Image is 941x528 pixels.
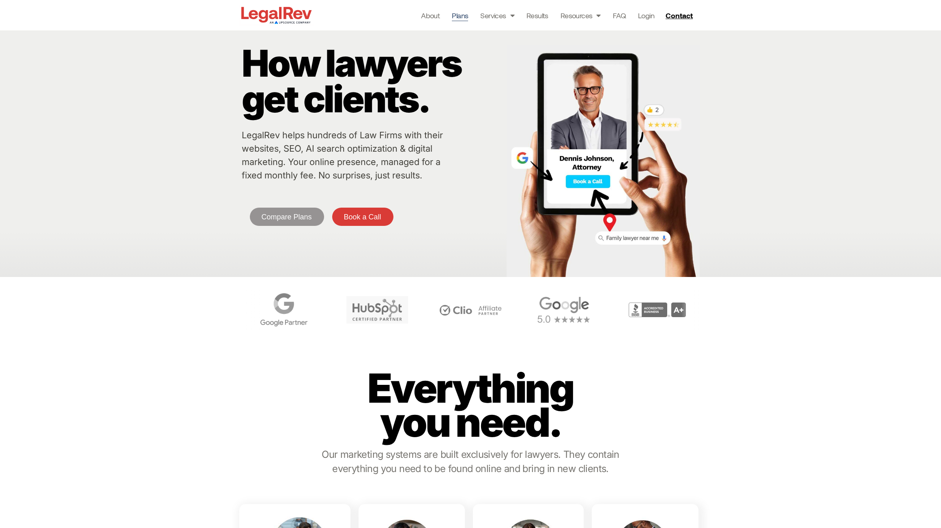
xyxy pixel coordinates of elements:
[662,9,698,22] a: Contact
[452,10,468,21] a: Plans
[526,10,548,21] a: Results
[239,289,329,331] div: 4 / 6
[239,289,702,331] div: Carousel
[333,289,422,331] div: 5 / 6
[242,45,503,117] p: How lawyers get clients.
[613,10,626,21] a: FAQ
[318,447,624,476] p: Our marketing systems are built exclusively for lawyers. They contain everything you need to be f...
[480,10,514,21] a: Services
[612,289,702,331] div: 2 / 6
[250,208,324,226] a: Compare Plans
[242,130,443,180] a: LegalRev helps hundreds of Law Firms with their websites, SEO, AI search optimization & digital m...
[426,289,515,331] div: 6 / 6
[666,12,693,19] span: Contact
[344,213,381,221] span: Book a Call
[638,10,654,21] a: Login
[421,10,440,21] a: About
[519,289,608,331] div: 1 / 6
[332,208,393,226] a: Book a Call
[262,213,312,221] span: Compare Plans
[561,10,601,21] a: Resources
[421,10,654,21] nav: Menu
[352,371,589,439] p: Everything you need.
